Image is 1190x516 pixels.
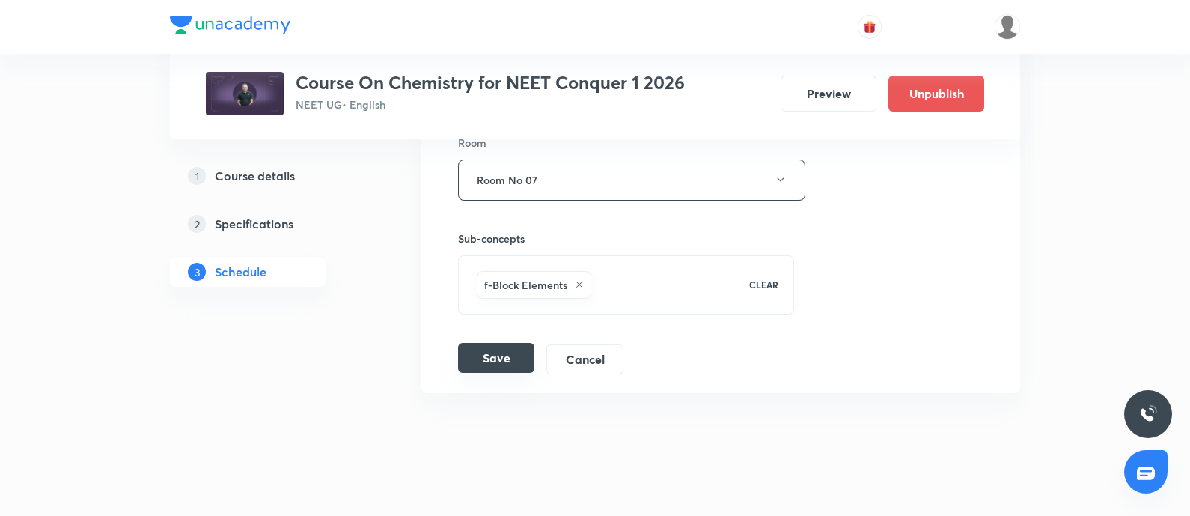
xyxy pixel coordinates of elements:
p: 1 [188,167,206,185]
button: Preview [781,76,876,112]
a: 1Course details [170,161,373,191]
img: Company Logo [170,16,290,34]
img: b9c2ec30ee4a4328b1bab8e7caceaafd.jpg [206,72,284,115]
img: avatar [863,20,876,34]
h5: Schedule [215,263,266,281]
p: 2 [188,215,206,233]
p: CLEAR [749,278,778,291]
h3: Course On Chemistry for NEET Conquer 1 2026 [296,72,685,94]
p: 3 [188,263,206,281]
button: Cancel [546,344,623,374]
h5: Course details [215,167,295,185]
img: ttu [1139,405,1157,423]
h6: f-Block Elements [484,277,567,293]
p: NEET UG • English [296,97,685,112]
button: Room No 07 [458,160,805,201]
h5: Specifications [215,215,293,233]
button: Save [458,343,534,373]
img: Gopal ram [995,14,1020,40]
a: 2Specifications [170,209,373,239]
h6: Sub-concepts [458,231,794,246]
a: Company Logo [170,16,290,38]
button: Unpublish [888,76,984,112]
h6: Room [458,135,486,151]
button: avatar [858,15,882,39]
